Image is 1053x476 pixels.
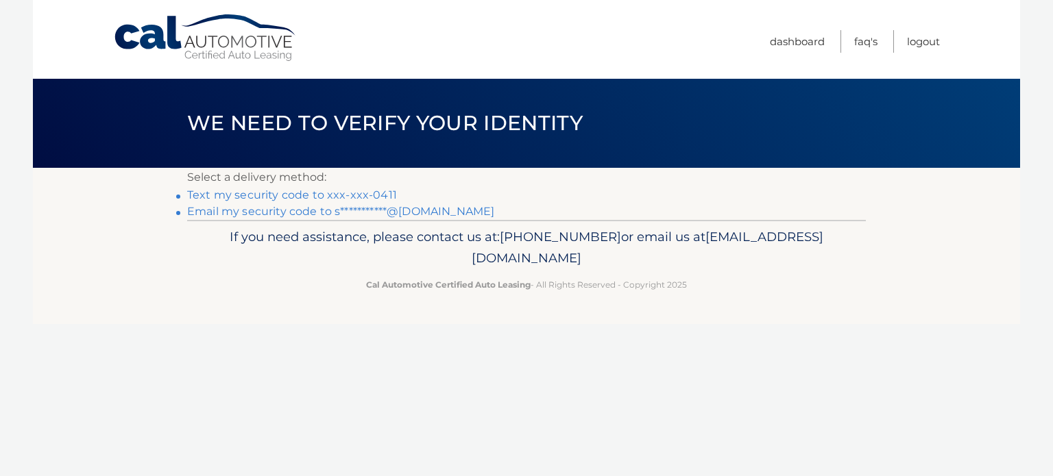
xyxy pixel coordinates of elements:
a: Text my security code to xxx-xxx-0411 [187,188,397,201]
a: Dashboard [770,30,825,53]
p: If you need assistance, please contact us at: or email us at [196,226,857,270]
span: We need to verify your identity [187,110,583,136]
span: [PHONE_NUMBER] [500,229,621,245]
a: Logout [907,30,940,53]
a: Cal Automotive [113,14,298,62]
p: Select a delivery method: [187,168,866,187]
strong: Cal Automotive Certified Auto Leasing [366,279,531,290]
a: FAQ's [854,30,877,53]
p: - All Rights Reserved - Copyright 2025 [196,277,857,292]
